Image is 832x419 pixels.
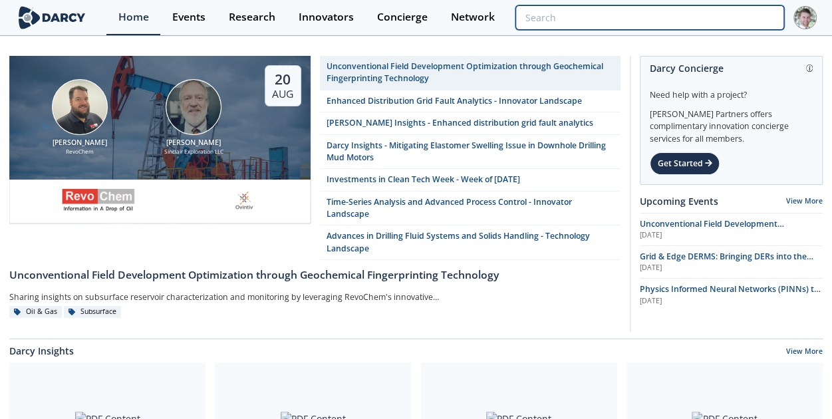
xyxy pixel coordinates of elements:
a: Time-Series Analysis and Advanced Process Control - Innovator Landscape [320,192,621,226]
div: Get Started [650,152,720,175]
div: Sinclair Exploration LLC [142,148,246,156]
span: Unconventional Field Development Optimization through Geochemical Fingerprinting Technology [640,218,784,254]
img: Bob Aylsworth [52,79,108,135]
div: Concierge [377,12,428,23]
div: [PERSON_NAME] [142,138,246,148]
div: Unconventional Field Development Optimization through Geochemical Fingerprinting Technology [327,61,614,85]
a: Darcy Insights - Mitigating Elastomer Swelling Issue in Downhole Drilling Mud Motors [320,135,621,170]
div: Darcy Concierge [650,57,813,80]
img: logo-wide.svg [16,6,88,29]
img: information.svg [806,65,813,72]
div: Sharing insights on subsurface reservoir characterization and monitoring by leveraging RevoChem's... [9,287,456,306]
div: Aug [272,88,293,101]
div: Oil & Gas [9,306,62,318]
div: [DATE] [640,230,823,241]
a: Unconventional Field Development Optimization through Geochemical Fingerprinting Technology [DATE] [640,218,823,241]
a: Bob Aylsworth [PERSON_NAME] RevoChem John Sinclair [PERSON_NAME] Sinclair Exploration LLC 20 Aug [9,56,311,260]
span: Grid & Edge DERMS: Bringing DERs into the Control Room [640,251,813,274]
a: View More [786,196,823,206]
div: [DATE] [640,263,823,273]
a: Unconventional Field Development Optimization through Geochemical Fingerprinting Technology [320,56,621,90]
div: 20 [272,70,293,88]
img: John Sinclair [166,79,221,135]
div: Unconventional Field Development Optimization through Geochemical Fingerprinting Technology [9,267,621,283]
a: Physics Informed Neural Networks (PINNs) to Accelerate Subsurface Scenario Analysis [DATE] [640,283,823,306]
a: Darcy Insights [9,344,74,358]
a: Grid & Edge DERMS: Bringing DERs into the Control Room [DATE] [640,251,823,273]
div: Home [118,12,149,23]
img: Profile [793,6,817,29]
a: Investments in Clean Tech Week - Week of [DATE] [320,169,621,191]
div: [PERSON_NAME] Partners offers complimentary innovation concierge services for all members. [650,101,813,145]
div: RevoChem [28,148,132,156]
div: [PERSON_NAME] [28,138,132,148]
div: Subsurface [64,306,121,318]
a: Upcoming Events [640,194,718,208]
div: Innovators [299,12,354,23]
div: Research [229,12,275,23]
a: [PERSON_NAME] Insights - Enhanced distribution grid fault analytics [320,112,621,134]
img: revochem.com.png [61,186,136,214]
div: Events [172,12,206,23]
a: View More [786,347,823,358]
input: Advanced Search [515,5,783,30]
div: Network [451,12,495,23]
a: Advances in Drilling Fluid Systems and Solids Handling - Technology Landscape [320,225,621,260]
div: Need help with a project? [650,80,813,101]
span: Physics Informed Neural Networks (PINNs) to Accelerate Subsurface Scenario Analysis [640,283,821,307]
div: [DATE] [640,296,823,307]
a: Enhanced Distribution Grid Fault Analytics - Innovator Landscape [320,90,621,112]
a: Unconventional Field Development Optimization through Geochemical Fingerprinting Technology [9,260,621,283]
img: ovintiv.com.png [231,186,259,214]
